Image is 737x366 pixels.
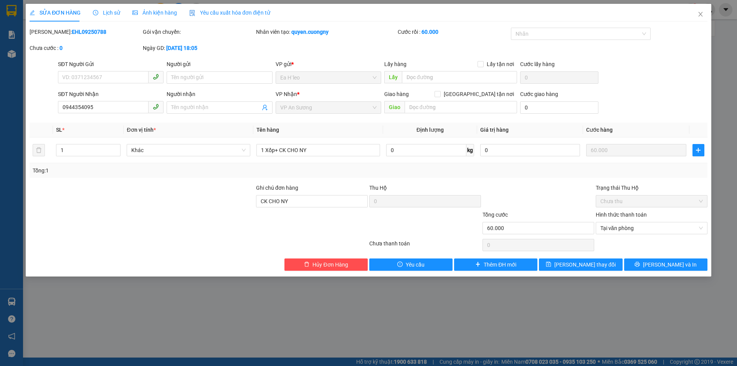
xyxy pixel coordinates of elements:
[256,28,396,36] div: Nhân viên tạo:
[398,28,509,36] div: Cước rồi :
[368,239,482,253] div: Chưa thanh toán
[454,258,537,271] button: plusThêm ĐH mới
[697,11,704,17] span: close
[280,102,377,113] span: VP An Sương
[304,262,309,268] span: delete
[406,260,425,269] span: Yêu cầu
[189,10,270,16] span: Yêu cầu xuất hóa đơn điện tử
[58,60,164,68] div: SĐT Người Gửi
[546,262,551,268] span: save
[600,222,703,234] span: Tại văn phòng
[132,10,138,15] span: picture
[284,258,368,271] button: deleteHủy Đơn Hàng
[127,127,155,133] span: Đơn vị tính
[291,29,329,35] b: quyen.cuongny
[643,260,697,269] span: [PERSON_NAME] và In
[153,104,159,110] span: phone
[416,127,444,133] span: Định lượng
[520,61,555,67] label: Cước lấy hàng
[166,45,197,51] b: [DATE] 18:05
[72,29,106,35] b: EHL09250788
[369,185,387,191] span: Thu Hộ
[384,91,409,97] span: Giao hàng
[554,260,616,269] span: [PERSON_NAME] thay đổi
[480,127,509,133] span: Giá trị hàng
[441,90,517,98] span: [GEOGRAPHIC_DATA] tận nơi
[405,101,517,113] input: Dọc đường
[384,101,405,113] span: Giao
[143,44,254,52] div: Ngày GD:
[256,127,279,133] span: Tên hàng
[600,195,703,207] span: Chưa thu
[167,60,272,68] div: Người gửi
[276,60,381,68] div: VP gửi
[312,260,348,269] span: Hủy Đơn Hàng
[33,144,45,156] button: delete
[93,10,98,15] span: clock-circle
[520,71,598,84] input: Cước lấy hàng
[421,29,438,35] b: 60.000
[690,4,711,25] button: Close
[256,195,368,207] input: Ghi chú đơn hàng
[520,101,598,114] input: Cước giao hàng
[143,28,254,36] div: Gói vận chuyển:
[692,144,704,156] button: plus
[520,91,558,97] label: Cước giao hàng
[693,147,704,153] span: plus
[484,260,516,269] span: Thêm ĐH mới
[484,60,517,68] span: Lấy tận nơi
[30,28,141,36] div: [PERSON_NAME]:
[397,262,403,268] span: exclamation-circle
[59,45,63,51] b: 0
[131,144,246,156] span: Khác
[256,185,298,191] label: Ghi chú đơn hàng
[30,10,35,15] span: edit
[256,144,380,156] input: VD: Bàn, Ghế
[596,184,707,192] div: Trạng thái Thu Hộ
[483,212,508,218] span: Tổng cước
[635,262,640,268] span: printer
[369,258,453,271] button: exclamation-circleYêu cầu
[189,10,195,16] img: icon
[402,71,517,83] input: Dọc đường
[384,71,402,83] span: Lấy
[586,127,613,133] span: Cước hàng
[624,258,707,271] button: printer[PERSON_NAME] và In
[586,144,686,156] input: 0
[466,144,474,156] span: kg
[132,10,177,16] span: Ảnh kiện hàng
[56,127,62,133] span: SL
[30,10,81,16] span: SỬA ĐƠN HÀNG
[58,90,164,98] div: SĐT Người Nhận
[93,10,120,16] span: Lịch sử
[33,166,284,175] div: Tổng: 1
[280,72,377,83] span: Ea H`leo
[384,61,407,67] span: Lấy hàng
[276,91,297,97] span: VP Nhận
[596,212,647,218] label: Hình thức thanh toán
[539,258,622,271] button: save[PERSON_NAME] thay đổi
[167,90,272,98] div: Người nhận
[475,262,481,268] span: plus
[262,104,268,111] span: user-add
[153,74,159,80] span: phone
[30,44,141,52] div: Chưa cước :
